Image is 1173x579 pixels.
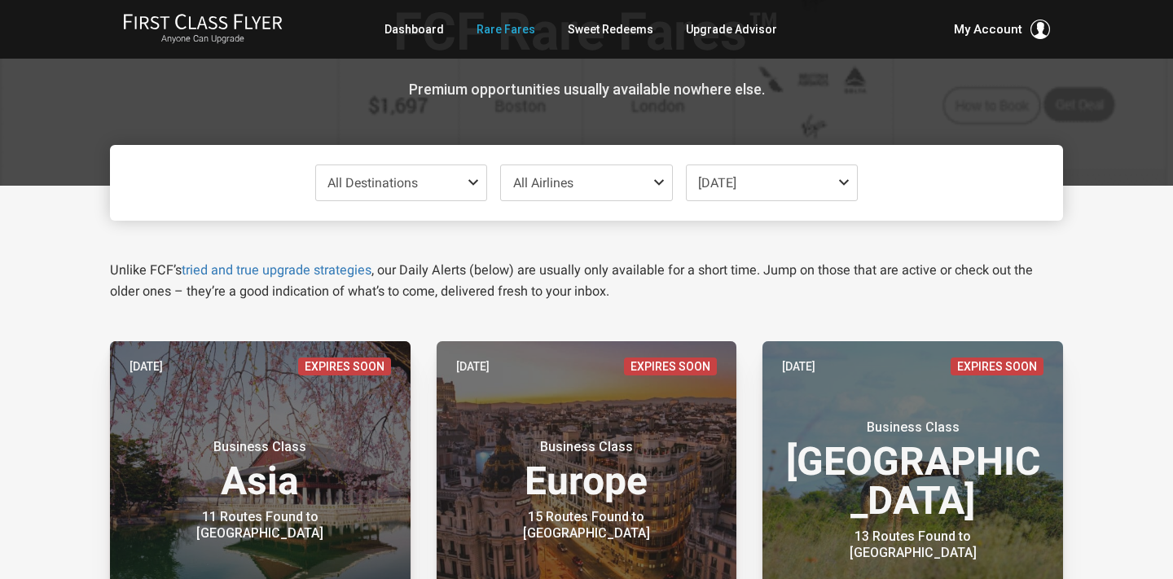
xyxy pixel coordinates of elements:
a: First Class FlyerAnyone Can Upgrade [123,13,283,46]
h3: Asia [130,439,391,501]
time: [DATE] [782,357,815,375]
span: All Destinations [327,175,418,191]
small: Business Class [485,439,688,455]
h3: [GEOGRAPHIC_DATA] [782,419,1043,520]
div: 15 Routes Found to [GEOGRAPHIC_DATA] [485,509,688,542]
a: Rare Fares [477,15,535,44]
small: Business Class [158,439,362,455]
p: Unlike FCF’s , our Daily Alerts (below) are usually only available for a short time. Jump on thos... [110,260,1063,302]
small: Business Class [811,419,1015,436]
span: [DATE] [698,175,736,191]
span: Expires Soon [298,357,391,375]
a: Upgrade Advisor [686,15,777,44]
h3: Europe [456,439,718,501]
small: Anyone Can Upgrade [123,33,283,45]
a: tried and true upgrade strategies [182,262,371,278]
a: Dashboard [384,15,444,44]
button: My Account [954,20,1050,39]
img: First Class Flyer [123,13,283,30]
div: 13 Routes Found to [GEOGRAPHIC_DATA] [811,529,1015,561]
span: Expires Soon [951,357,1043,375]
time: [DATE] [456,357,490,375]
div: 11 Routes Found to [GEOGRAPHIC_DATA] [158,509,362,542]
span: My Account [954,20,1022,39]
span: All Airlines [513,175,573,191]
h3: Premium opportunities usually available nowhere else. [122,81,1051,98]
time: [DATE] [130,357,163,375]
span: Expires Soon [624,357,717,375]
a: Sweet Redeems [568,15,653,44]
